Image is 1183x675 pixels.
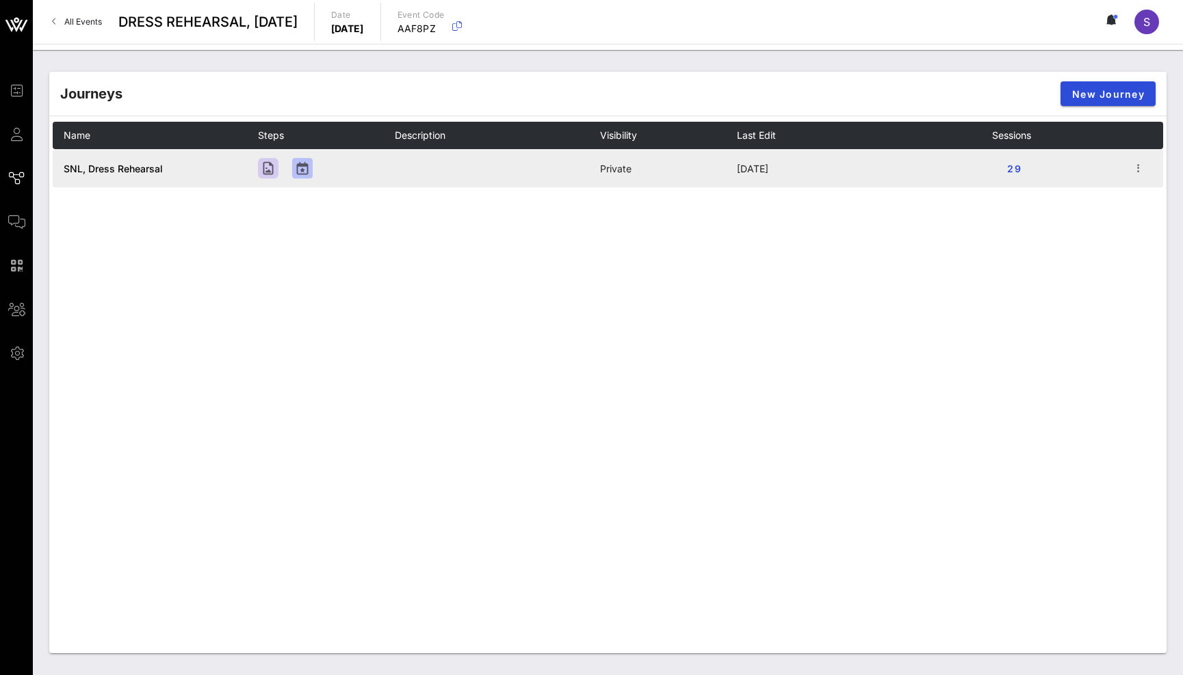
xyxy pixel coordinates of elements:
a: All Events [44,11,110,33]
span: S [1143,15,1150,29]
p: Date [331,8,364,22]
span: Name [64,129,90,141]
th: Steps [258,122,395,149]
span: New Journey [1071,88,1145,100]
th: Last Edit: Not sorted. Activate to sort ascending. [737,122,992,149]
div: S [1134,10,1159,34]
a: SNL, Dress Rehearsal [64,163,163,174]
span: [DATE] [737,163,768,174]
th: Name: Not sorted. Activate to sort ascending. [53,122,258,149]
th: Description: Not sorted. Activate to sort ascending. [395,122,600,149]
span: Last Edit [737,129,776,141]
span: Description [395,129,445,141]
span: DRESS REHEARSAL, [DATE] [118,12,298,32]
span: Steps [258,129,284,141]
p: [DATE] [331,22,364,36]
span: Sessions [992,129,1031,141]
p: Event Code [398,8,445,22]
span: All Events [64,16,102,27]
th: Sessions: Not sorted. Activate to sort ascending. [992,122,1129,149]
p: AAF8PZ [398,22,445,36]
button: 29 [992,156,1036,181]
button: New Journey [1061,81,1156,106]
span: Private [600,163,632,174]
div: Journeys [60,83,122,104]
th: Visibility: Not sorted. Activate to sort ascending. [600,122,737,149]
span: 29 [1003,163,1025,174]
span: Visibility [600,129,637,141]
